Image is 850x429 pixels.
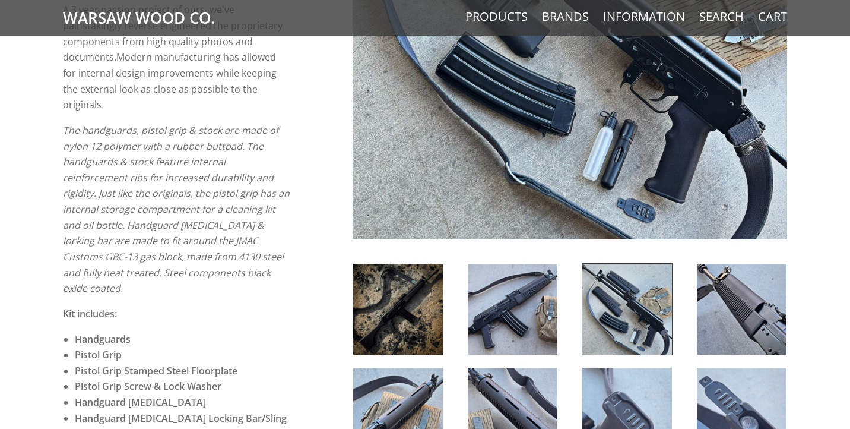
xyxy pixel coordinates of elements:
[468,264,557,355] img: Wieger STG-940 Reproduction Furniture Kit
[465,9,528,24] a: Products
[75,380,221,393] strong: Pistol Grip Screw & Lock Washer
[542,9,589,24] a: Brands
[353,264,443,355] img: Wieger STG-940 Reproduction Furniture Kit
[63,124,290,295] em: The handguards, pistol grip & stock are made of nylon 12 polymer with a rubber buttpad. The handg...
[758,9,787,24] a: Cart
[582,264,672,355] img: Wieger STG-940 Reproduction Furniture Kit
[75,396,206,409] strong: Handguard [MEDICAL_DATA]
[697,264,786,355] img: Wieger STG-940 Reproduction Furniture Kit
[75,333,131,346] strong: Handguards
[63,2,290,112] p: A 3 year passion project of ours, we've painstakingly reverse engineered the proprietary componen...
[75,364,237,377] strong: Pistol Grip Stamped Steel Floorplate
[63,51,277,111] span: Modern manufacturing has allowed for internal design improvements while keeping the external look...
[63,307,117,320] strong: Kit includes:
[603,9,685,24] a: Information
[75,348,122,361] strong: Pistol Grip
[699,9,744,24] a: Search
